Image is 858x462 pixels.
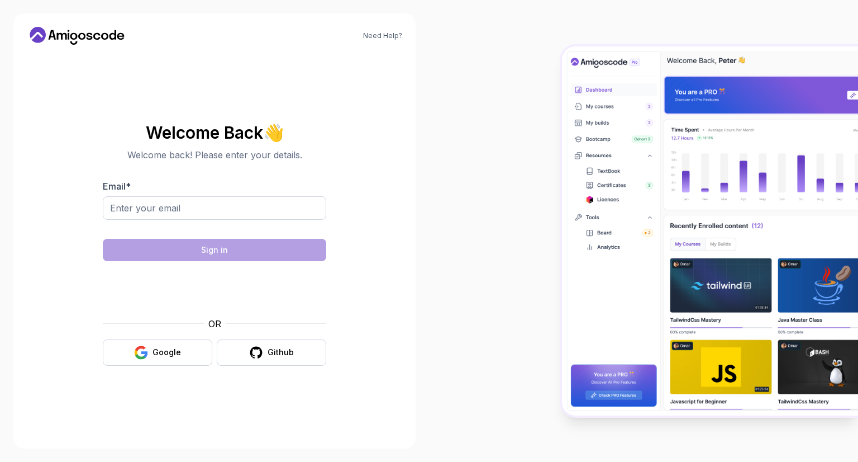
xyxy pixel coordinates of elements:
[217,340,326,366] button: Github
[103,181,131,192] label: Email *
[208,317,221,331] p: OR
[103,148,326,162] p: Welcome back! Please enter your details.
[152,347,181,358] div: Google
[130,268,299,310] iframe: Widget containing checkbox for hCaptcha security challenge
[103,340,212,366] button: Google
[103,239,326,261] button: Sign in
[263,123,284,142] span: 👋
[363,31,402,40] a: Need Help?
[103,124,326,142] h2: Welcome Back
[268,347,294,358] div: Github
[562,46,858,416] img: Amigoscode Dashboard
[103,196,326,220] input: Enter your email
[201,244,228,256] div: Sign in
[27,27,127,45] a: Home link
